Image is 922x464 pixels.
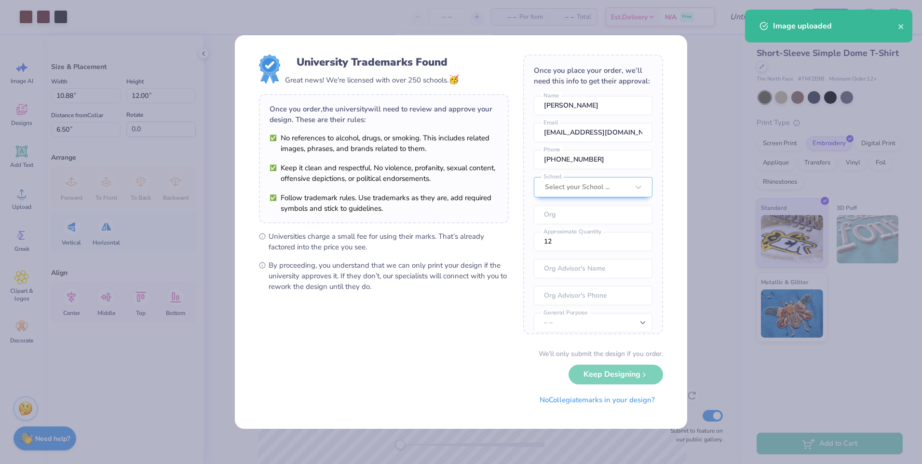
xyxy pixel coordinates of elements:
[270,192,498,214] li: Follow trademark rules. Use trademarks as they are, add required symbols and stick to guidelines.
[534,123,652,142] input: Email
[269,260,509,292] span: By proceeding, you understand that we can only print your design if the university approves it. I...
[285,73,459,86] div: Great news! We're licensed with over 250 schools.
[531,390,663,410] button: NoCollegiatemarks in your design?
[898,20,905,32] button: close
[534,232,652,251] input: Approximate Quantity
[534,205,652,224] input: Org
[534,286,652,305] input: Org Advisor's Phone
[270,133,498,154] li: No references to alcohol, drugs, or smoking. This includes related images, phrases, and brands re...
[534,259,652,278] input: Org Advisor's Name
[270,104,498,125] div: Once you order, the university will need to review and approve your design. These are their rules:
[539,349,663,359] div: We’ll only submit the design if you order.
[534,150,652,169] input: Phone
[534,65,652,86] div: Once you place your order, we’ll need this info to get their approval:
[448,74,459,85] span: 🥳
[773,20,898,32] div: Image uploaded
[269,231,509,252] span: Universities charge a small fee for using their marks. That’s already factored into the price you...
[270,163,498,184] li: Keep it clean and respectful. No violence, profanity, sexual content, offensive depictions, or po...
[534,96,652,115] input: Name
[259,55,280,83] img: License badge
[297,55,447,70] div: University Trademarks Found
